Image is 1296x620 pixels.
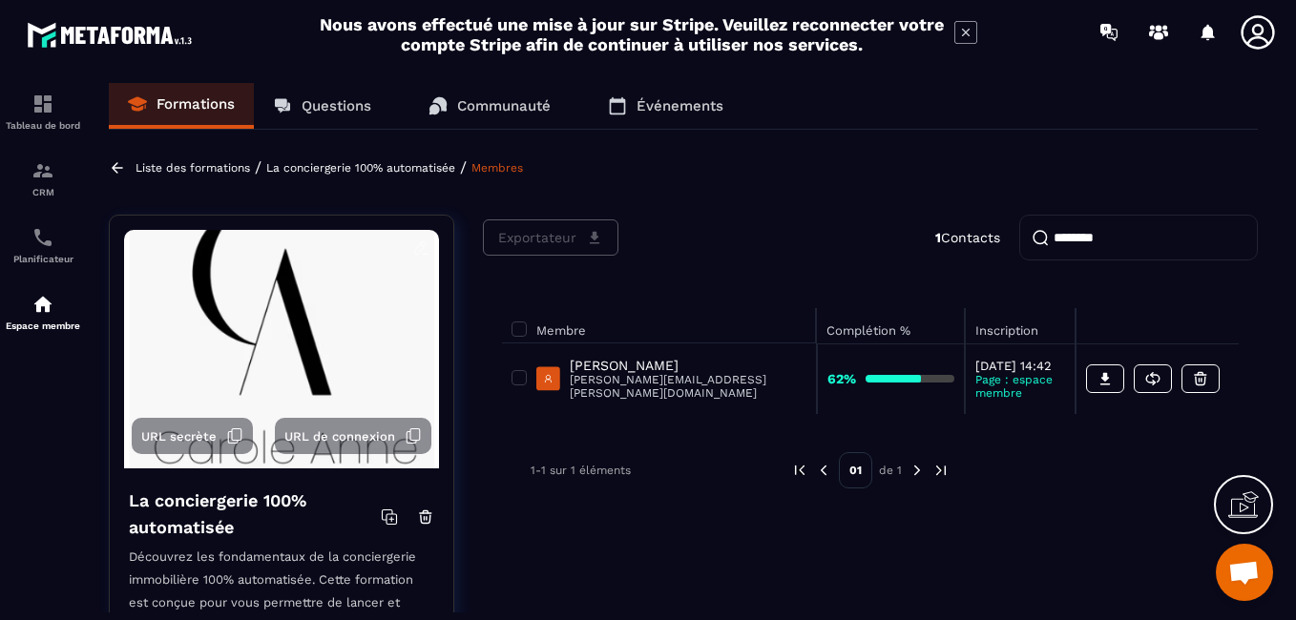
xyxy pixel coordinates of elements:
p: Formations [157,95,235,113]
a: Liste des formations [136,161,250,175]
img: next [909,462,926,479]
a: automationsautomationsEspace membre [5,279,81,345]
h4: La conciergerie 100% automatisée [129,487,381,541]
th: Membre [502,308,817,343]
a: Communauté [409,83,570,129]
img: prev [791,462,808,479]
a: La conciergerie 100% automatisée [266,161,455,175]
a: [PERSON_NAME][PERSON_NAME][EMAIL_ADDRESS][PERSON_NAME][DOMAIN_NAME] [536,358,806,400]
span: URL de connexion [284,429,395,444]
p: 1-1 sur 1 éléments [531,464,631,477]
span: URL secrète [141,429,217,444]
a: formationformationCRM [5,145,81,212]
img: formation [31,159,54,182]
img: prev [815,462,832,479]
span: / [255,158,261,176]
button: URL de connexion [275,418,431,454]
button: URL secrète [132,418,253,454]
a: Membres [471,161,523,175]
a: formationformationTableau de bord [5,78,81,145]
th: Inscription [965,308,1076,343]
span: / [460,158,467,176]
h2: Nous avons effectué une mise à jour sur Stripe. Veuillez reconnecter votre compte Stripe afin de ... [319,14,945,54]
p: Contacts [935,230,1000,245]
p: de 1 [879,463,902,478]
img: background [124,230,439,468]
img: formation [31,93,54,115]
p: Événements [637,97,723,114]
p: Page : espace membre [975,373,1065,400]
img: next [932,462,950,479]
img: logo [27,17,199,52]
div: Ouvrir le chat [1216,544,1273,601]
a: Formations [109,83,254,129]
p: Questions [302,97,371,114]
p: Communauté [457,97,551,114]
img: automations [31,293,54,316]
p: [PERSON_NAME][EMAIL_ADDRESS][PERSON_NAME][DOMAIN_NAME] [570,373,807,400]
p: Planificateur [5,254,81,264]
p: 01 [839,452,872,488]
a: Événements [589,83,742,129]
img: scheduler [31,226,54,249]
strong: 62% [827,371,856,386]
a: schedulerschedulerPlanificateur [5,212,81,279]
p: Tableau de bord [5,120,81,131]
p: Espace membre [5,320,81,331]
p: [DATE] 14:42 [975,359,1065,373]
strong: 1 [935,230,941,245]
th: Complétion % [817,308,964,343]
p: CRM [5,187,81,197]
p: [PERSON_NAME] [570,358,807,373]
a: Questions [254,83,390,129]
